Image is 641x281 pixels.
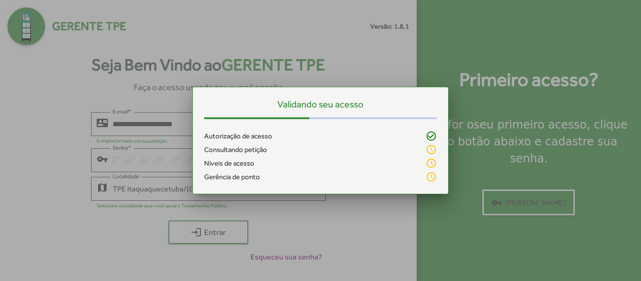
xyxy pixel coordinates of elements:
[426,158,437,169] mat-icon: schedule
[426,130,437,142] mat-icon: check_circle_outline
[204,99,437,110] h5: Validando seu acesso
[204,131,272,142] span: Autorização de acesso
[426,144,437,155] mat-icon: schedule
[204,144,267,155] span: Consultando petição
[204,158,254,169] span: Níveis de acesso
[426,171,437,182] mat-icon: schedule
[204,172,260,182] span: Gerência de ponto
